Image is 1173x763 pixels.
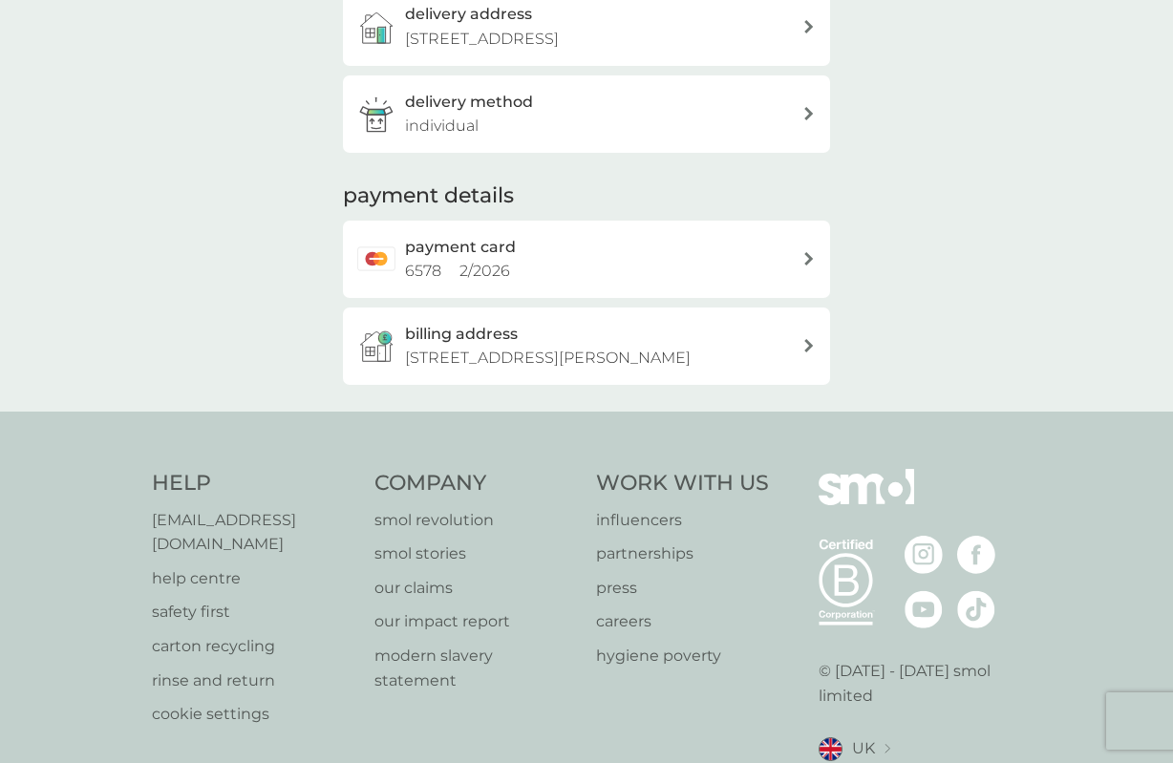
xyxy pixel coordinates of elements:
span: 2 / 2026 [459,262,510,280]
h3: billing address [405,322,518,347]
img: visit the smol Tiktok page [957,590,995,628]
h3: delivery address [405,2,532,27]
h2: payment details [343,181,514,211]
a: partnerships [596,541,769,566]
a: delivery methodindividual [343,75,830,153]
p: © [DATE] - [DATE] smol limited [819,659,1022,708]
a: help centre [152,566,355,591]
span: UK [852,736,875,761]
h2: payment card [405,235,516,260]
p: individual [405,114,479,138]
img: UK flag [819,737,842,761]
img: select a new location [885,744,890,754]
span: 6578 [405,262,441,280]
a: smol revolution [374,508,578,533]
a: safety first [152,600,355,625]
a: cookie settings [152,702,355,727]
a: our claims [374,576,578,601]
a: hygiene poverty [596,644,769,668]
img: visit the smol Youtube page [905,590,943,628]
a: rinse and return [152,668,355,693]
a: press [596,576,769,601]
a: careers [596,609,769,634]
p: [STREET_ADDRESS][PERSON_NAME] [405,346,691,371]
a: our impact report [374,609,578,634]
a: payment card6578 2/2026 [343,221,830,298]
a: modern slavery statement [374,644,578,692]
img: visit the smol Facebook page [957,536,995,574]
button: billing address[STREET_ADDRESS][PERSON_NAME] [343,307,830,385]
a: smol stories [374,541,578,566]
img: visit the smol Instagram page [905,536,943,574]
h4: Company [374,469,578,498]
h4: Work With Us [596,469,769,498]
a: [EMAIL_ADDRESS][DOMAIN_NAME] [152,508,355,557]
a: influencers [596,508,769,533]
p: [STREET_ADDRESS] [405,27,559,52]
a: carton recycling [152,634,355,659]
h4: Help [152,469,355,498]
h3: delivery method [405,90,533,115]
img: smol [819,469,914,534]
